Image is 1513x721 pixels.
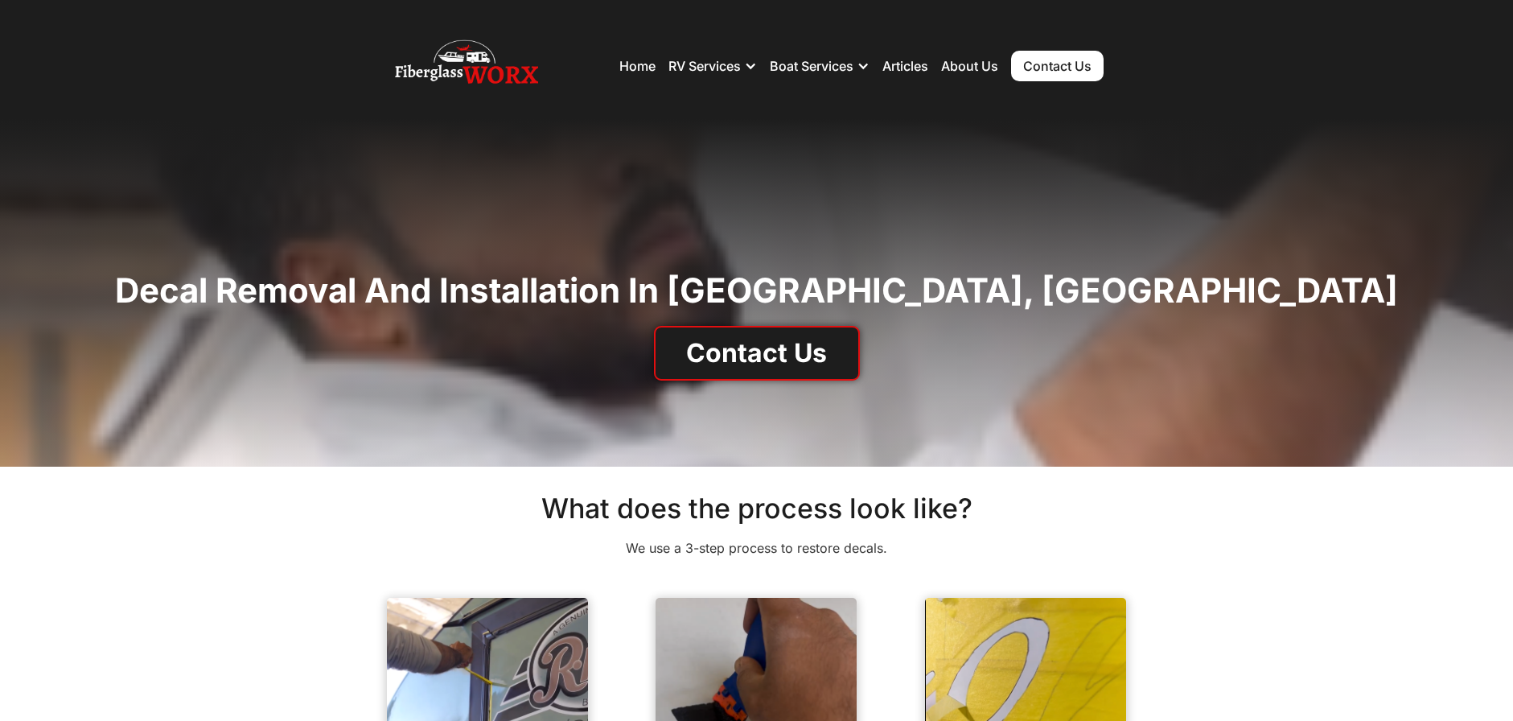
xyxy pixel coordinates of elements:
[536,538,978,558] p: We use a 3-step process to restore decals.
[882,58,928,74] a: Articles
[668,58,741,74] div: RV Services
[654,326,860,381] a: Contact Us
[770,58,853,74] div: Boat Services
[770,42,870,90] div: Boat Services
[115,270,1398,312] h1: Decal Removal and installation in [GEOGRAPHIC_DATA], [GEOGRAPHIC_DATA]
[379,492,1135,525] h2: What does the process look like?
[1011,51,1104,81] a: Contact Us
[619,58,656,74] a: Home
[941,58,998,74] a: About Us
[668,42,757,90] div: RV Services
